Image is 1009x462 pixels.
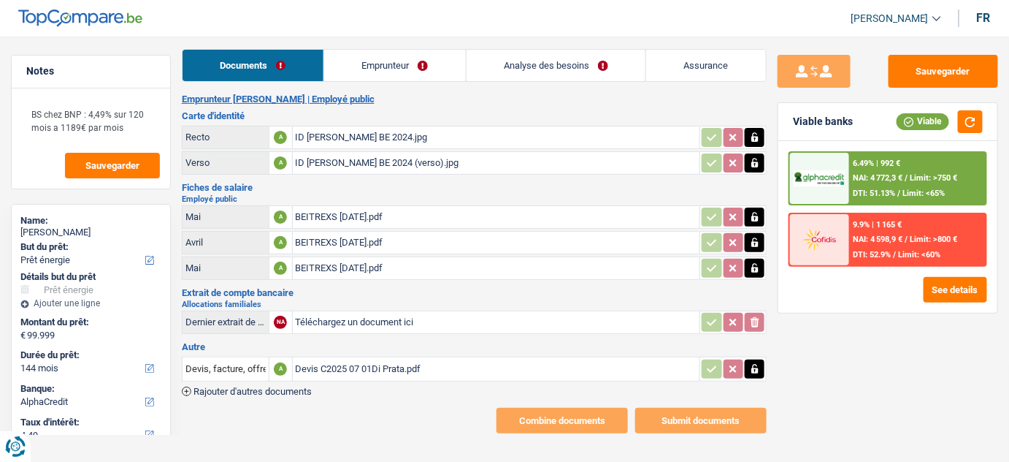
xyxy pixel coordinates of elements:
[793,115,853,128] div: Viable banks
[182,342,767,352] h3: Autre
[496,408,628,433] button: Combine documents
[20,271,161,283] div: Détails but du prêt
[274,363,287,376] div: A
[185,262,266,273] div: Mai
[274,211,287,224] div: A
[851,12,929,25] span: [PERSON_NAME]
[20,298,161,308] div: Ajouter une ligne
[467,50,646,81] a: Analyse des besoins
[182,111,767,121] h3: Carte d'identité
[20,317,158,328] label: Montant du prêt:
[977,11,991,25] div: fr
[182,300,767,308] h2: Allocations familiales
[296,358,697,380] div: Devis C2025 07 01Di Prata.pdf
[20,383,158,395] label: Banque:
[274,156,287,170] div: A
[905,173,908,183] span: /
[20,349,158,361] label: Durée du prêt:
[910,235,958,244] span: Limit: >800 €
[296,232,697,254] div: BEITREXS [DATE].pdf
[20,215,161,227] div: Name:
[274,316,287,329] div: NA
[903,189,945,198] span: Limit: <65%
[899,250,941,260] span: Limit: <60%
[646,50,766,81] a: Assurance
[324,50,466,81] a: Emprunteur
[296,257,697,279] div: BEITREXS [DATE].pdf
[794,227,845,252] img: Cofidis
[889,55,998,88] button: Sauvegarder
[274,236,287,249] div: A
[65,153,160,178] button: Sauvegarder
[274,131,287,144] div: A
[853,235,903,244] span: NAI: 4 598,9 €
[894,250,897,260] span: /
[182,94,767,105] h2: Emprunteur [PERSON_NAME] | Employé public
[853,159,901,168] div: 6.49% | 992 €
[183,50,323,81] a: Documents
[185,132,266,143] div: Recto
[905,235,908,244] span: /
[20,227,161,238] div: [PERSON_NAME]
[182,195,767,203] h2: Employé public
[20,417,158,428] label: Taux d'intérêt:
[296,126,697,148] div: ID [PERSON_NAME] BE 2024.jpg
[897,113,949,129] div: Viable
[182,183,767,192] h3: Fiches de salaire
[26,65,156,77] h5: Notes
[20,241,158,253] label: But du prêt:
[794,170,845,186] img: AlphaCredit
[853,220,902,230] div: 9.9% | 1 165 €
[182,288,767,298] h3: Extrait de compte bancaire
[296,152,697,174] div: ID [PERSON_NAME] BE 2024 (verso).jpg
[185,157,266,168] div: Verso
[635,408,767,433] button: Submit documents
[898,189,901,198] span: /
[853,189,896,198] span: DTI: 51.13%
[910,173,958,183] span: Limit: >750 €
[182,387,312,396] button: Rajouter d'autres documents
[924,277,987,303] button: See details
[185,237,266,248] div: Avril
[185,317,266,327] div: Dernier extrait de compte pour vos allocations familiales
[296,206,697,228] div: BEITREXS [DATE].pdf
[20,330,26,341] span: €
[274,262,287,275] div: A
[185,211,266,222] div: Mai
[193,387,312,396] span: Rajouter d'autres documents
[85,161,139,170] span: Sauvegarder
[839,7,941,31] a: [PERSON_NAME]
[853,173,903,183] span: NAI: 4 772,3 €
[18,10,142,27] img: TopCompare Logo
[853,250,891,260] span: DTI: 52.9%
